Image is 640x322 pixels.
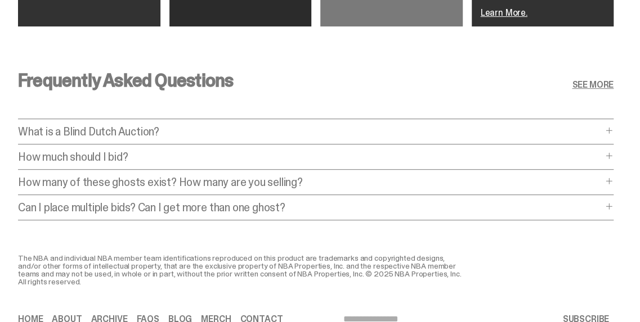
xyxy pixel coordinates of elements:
p: What is a Blind Dutch Auction? [18,126,602,137]
a: Learn More. [481,7,527,19]
p: Can I place multiple bids? Can I get more than one ghost? [18,202,602,213]
h3: Frequently Asked Questions [18,71,233,89]
p: How much should I bid? [18,151,602,162]
p: How many of these ghosts exist? How many are you selling? [18,176,602,188]
a: SEE MORE [572,80,614,89]
div: The NBA and individual NBA member team identifications reproduced on this product are trademarks ... [18,254,468,285]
